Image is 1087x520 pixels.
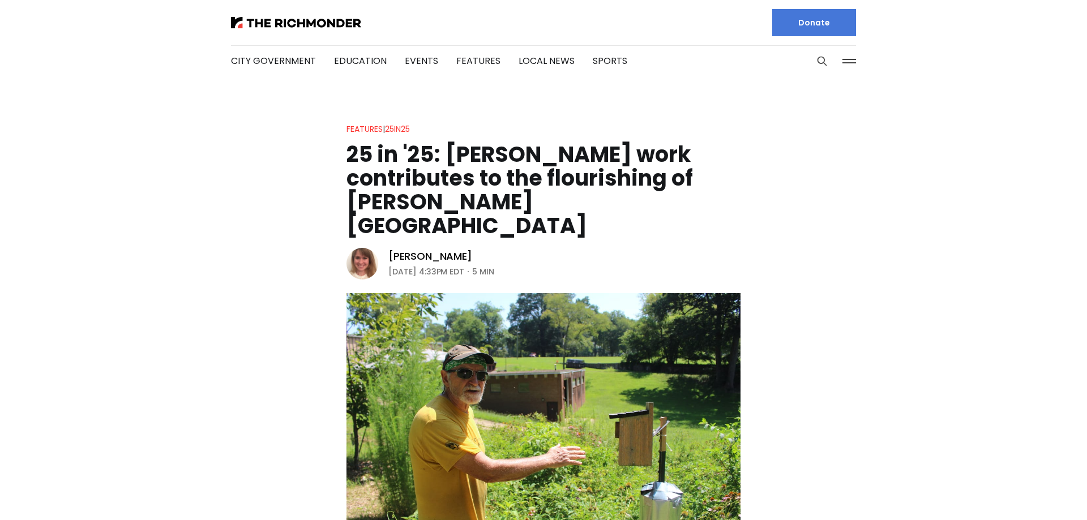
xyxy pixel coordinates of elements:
a: Features [456,54,500,67]
img: The Richmonder [231,17,361,28]
a: Donate [772,9,856,36]
a: Sports [593,54,627,67]
div: | [346,122,410,136]
a: Features [346,123,383,135]
button: Search this site [814,53,831,70]
a: [PERSON_NAME] [388,250,472,263]
time: [DATE] 4:33PM EDT [388,265,464,278]
a: City Government [231,54,316,67]
h1: 25 in '25: [PERSON_NAME] work contributes to the flourishing of [PERSON_NAME][GEOGRAPHIC_DATA] [346,143,741,238]
a: Education [334,54,387,67]
img: Sarah Vogelsong [346,248,378,280]
span: 5 min [472,265,494,278]
a: Local News [519,54,575,67]
a: 25in25 [385,123,410,135]
a: Events [405,54,438,67]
